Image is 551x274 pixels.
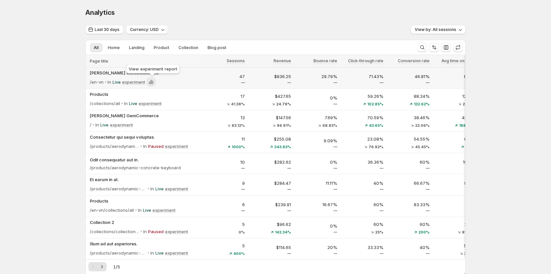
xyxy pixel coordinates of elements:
[97,262,107,271] button: Next
[295,73,337,80] p: 29.79%
[227,58,245,64] span: Sessions
[203,159,245,165] p: 10
[208,45,226,50] span: Blog post
[203,180,245,186] p: 9
[387,201,430,208] p: 83.33%
[367,102,383,106] span: 102.85%
[434,221,476,228] p: 2.75s
[313,58,337,64] span: Bounce rate
[295,114,337,121] p: 7.69%
[387,136,430,142] p: 54.55%
[369,145,383,149] span: 76.92%
[398,58,430,64] span: Conversion rate
[113,263,120,270] span: 1 / 5
[434,73,476,80] p: 6.00s
[148,143,164,150] p: Paused
[113,79,121,85] p: Live
[90,198,199,204] button: Products
[94,45,99,50] span: All
[143,228,147,235] p: In
[387,93,430,99] p: 88.24%
[434,159,476,165] p: 19.73s
[122,79,145,85] p: experiment
[369,123,383,127] span: 43.65%
[165,143,188,150] p: experiment
[100,122,109,128] p: Live
[203,136,245,142] p: 11
[249,114,291,121] p: $147.56
[434,114,476,121] p: 42.25s
[129,45,145,50] span: Landing
[387,221,430,228] p: 60%
[203,221,245,228] p: 5
[203,114,245,121] p: 13
[139,100,162,107] p: experiment
[203,73,245,80] p: 47
[124,100,128,107] p: In
[155,185,164,192] p: Live
[295,95,337,101] p: 0%
[274,145,291,149] span: 343.93%
[434,136,476,142] p: 6.50s
[90,91,199,97] button: Products
[88,262,107,271] nav: Pagination
[341,244,383,251] p: 33.33%
[90,164,181,171] p: /products/aerodynamic-concrete-keyboard
[203,93,245,99] p: 17
[341,73,383,80] p: 71.43%
[90,122,91,128] p: /
[387,180,430,186] p: 66.67%
[150,185,154,192] p: In
[85,25,123,34] button: Last 30 days
[418,230,430,234] span: 200%
[143,207,151,213] p: Live
[90,79,104,85] p: /en-vn
[90,176,199,183] button: Et earum in at.
[387,114,430,121] p: 38.46%
[411,25,466,34] button: View by: All sessions
[387,244,430,251] p: 40%
[232,123,245,127] span: 83.12%
[295,244,337,251] p: 20%
[249,159,291,165] p: $282.62
[90,250,146,256] p: /products/aerodynamic-aluminum-lamp
[110,122,133,128] p: experiment
[95,27,119,32] span: Last 30 days
[415,145,430,149] span: 45.45%
[295,223,337,229] p: 0%
[295,159,337,165] p: 0%
[108,79,111,85] p: In
[249,201,291,208] p: $239.91
[165,185,188,192] p: experiment
[341,159,383,165] p: 36.36%
[295,180,337,186] p: 11.11%
[276,102,291,106] span: 24.78%
[90,219,199,226] button: Collection 2
[90,156,199,163] button: Odit consequatur aut in.
[150,250,154,256] p: In
[165,228,188,235] p: experiment
[90,112,199,119] p: [PERSON_NAME] GemCommerce
[126,25,168,34] button: Currency: USD
[415,27,456,32] span: View by: All sessions
[203,201,245,208] p: 6
[231,102,245,106] span: 41.38%
[463,102,476,106] span: 27.18%
[441,58,476,64] span: Avg time on page
[90,185,146,192] p: /products/aerodynamic-concrete-knife
[295,137,337,144] p: 9.09%
[434,93,476,99] p: 12.00s
[341,93,383,99] p: 59.26%
[90,228,139,235] p: /collections/collection-2
[108,45,120,50] span: Home
[341,201,383,208] p: 60%
[90,134,199,140] button: Consectetur qui sequi voluptas.
[249,136,291,142] p: $255.08
[341,180,383,186] p: 40%
[322,123,337,127] span: 68.83%
[155,250,164,256] p: Live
